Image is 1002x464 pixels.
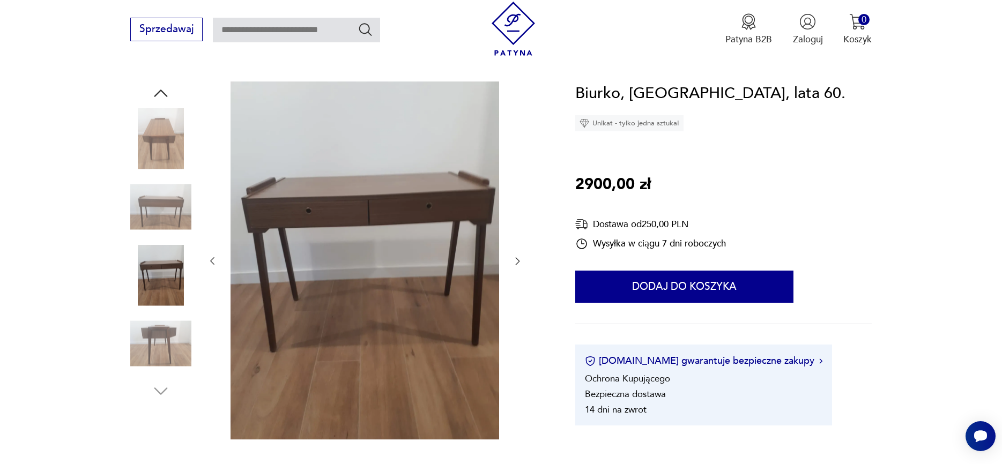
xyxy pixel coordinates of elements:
img: Ikonka użytkownika [799,13,816,30]
img: Zdjęcie produktu Biurko, Włochy, lata 60. [130,108,191,169]
button: 0Koszyk [843,13,872,46]
button: Dodaj do koszyka [575,271,793,303]
h1: Biurko, [GEOGRAPHIC_DATA], lata 60. [575,81,845,106]
button: Szukaj [358,21,373,37]
button: [DOMAIN_NAME] gwarantuje bezpieczne zakupy [585,354,822,368]
div: Dostawa od 250,00 PLN [575,218,726,231]
a: Ikona medaluPatyna B2B [725,13,772,46]
div: Wysyłka w ciągu 7 dni roboczych [575,237,726,250]
img: Zdjęcie produktu Biurko, Włochy, lata 60. [130,245,191,306]
iframe: Smartsupp widget button [966,421,996,451]
p: Patyna B2B [725,33,772,46]
li: Ochrona Kupującego [585,372,670,385]
p: Zaloguj [793,33,823,46]
img: Zdjęcie produktu Biurko, Włochy, lata 60. [231,81,499,439]
img: Zdjęcie produktu Biurko, Włochy, lata 60. [130,313,191,374]
p: 2900,00 zł [575,173,651,197]
div: 0 [858,14,870,25]
img: Ikona koszyka [849,13,866,30]
button: Zaloguj [793,13,823,46]
a: Sprzedawaj [130,26,203,34]
img: Ikona medalu [740,13,757,30]
img: Ikona diamentu [580,118,589,128]
div: Unikat - tylko jedna sztuka! [575,115,684,131]
p: Koszyk [843,33,872,46]
li: Bezpieczna dostawa [585,388,666,400]
li: 14 dni na zwrot [585,403,647,416]
img: Ikona strzałki w prawo [819,358,822,364]
button: Patyna B2B [725,13,772,46]
img: Patyna - sklep z meblami i dekoracjami vintage [486,2,540,56]
button: Sprzedawaj [130,18,203,41]
img: Ikona certyfikatu [585,356,596,366]
img: Zdjęcie produktu Biurko, Włochy, lata 60. [130,176,191,237]
img: Ikona dostawy [575,218,588,231]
